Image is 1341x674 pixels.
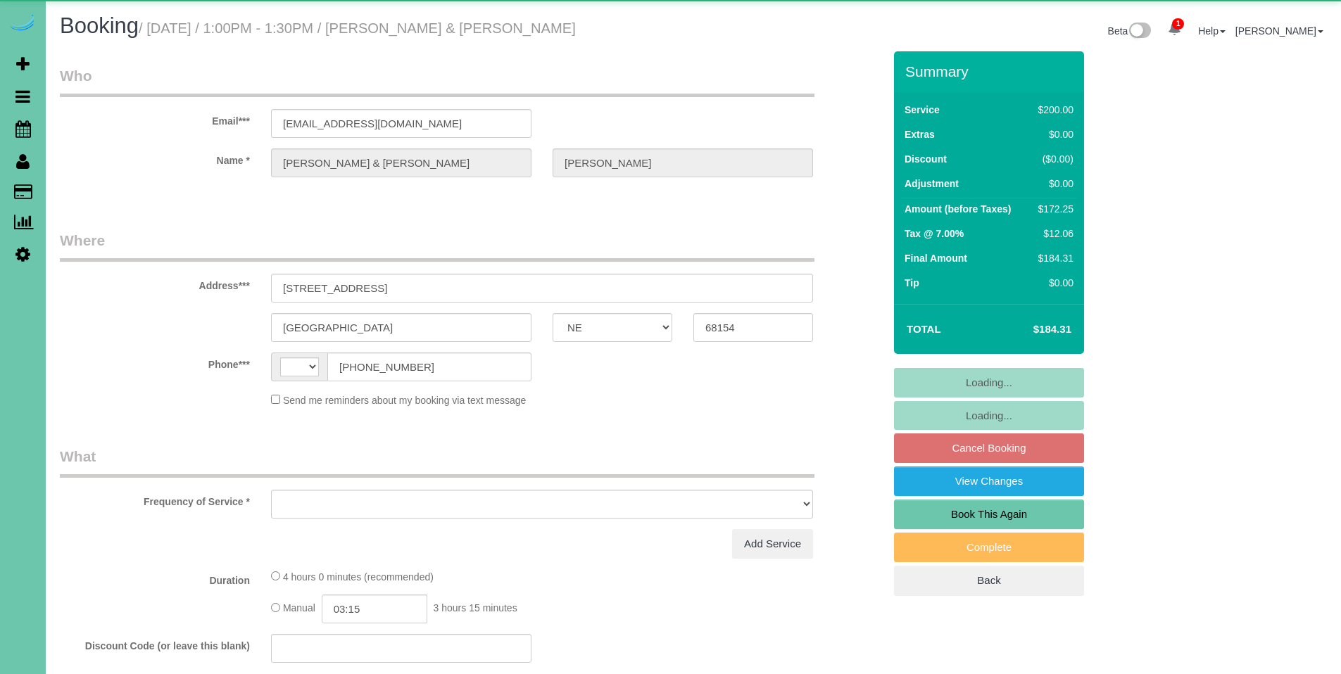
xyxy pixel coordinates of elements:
[905,152,947,166] label: Discount
[60,230,814,262] legend: Where
[283,395,527,406] span: Send me reminders about my booking via text message
[1033,127,1074,141] div: $0.00
[60,13,139,38] span: Booking
[1172,18,1184,30] span: 1
[905,202,1011,216] label: Amount (before Taxes)
[894,500,1084,529] a: Book This Again
[49,634,260,653] label: Discount Code (or leave this blank)
[434,603,517,614] span: 3 hours 15 minutes
[905,276,919,290] label: Tip
[49,148,260,167] label: Name *
[1033,227,1074,241] div: $12.06
[894,566,1084,595] a: Back
[1108,25,1152,37] a: Beta
[8,14,37,34] img: Automaid Logo
[49,490,260,509] label: Frequency of Service *
[905,127,935,141] label: Extras
[905,227,964,241] label: Tax @ 7.00%
[905,251,967,265] label: Final Amount
[894,466,1084,496] a: View Changes
[907,323,941,335] strong: Total
[1161,14,1188,45] a: 1
[991,324,1071,336] h4: $184.31
[1033,276,1074,290] div: $0.00
[139,20,576,36] small: / [DATE] / 1:00PM - 1:30PM / [PERSON_NAME] & [PERSON_NAME]
[905,177,959,191] label: Adjustment
[1033,177,1074,191] div: $0.00
[1033,103,1074,117] div: $200.00
[1198,25,1226,37] a: Help
[732,529,813,559] a: Add Service
[905,103,940,117] label: Service
[1033,251,1074,265] div: $184.31
[1235,25,1323,37] a: [PERSON_NAME]
[1128,23,1151,41] img: New interface
[283,603,315,614] span: Manual
[1033,202,1074,216] div: $172.25
[60,65,814,97] legend: Who
[60,446,814,478] legend: What
[1033,152,1074,166] div: ($0.00)
[905,63,1077,80] h3: Summary
[49,568,260,587] label: Duration
[283,571,434,583] span: 4 hours 0 minutes (recommended)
